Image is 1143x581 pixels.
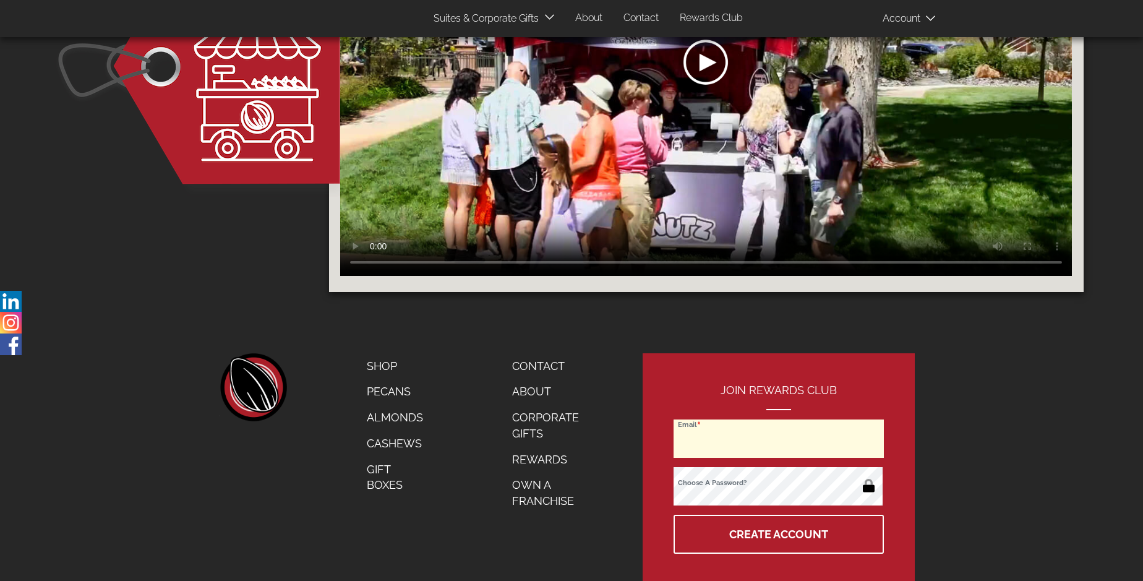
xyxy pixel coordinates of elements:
[670,6,752,30] a: Rewards Club
[357,431,432,457] a: Cashews
[357,457,432,498] a: Gift Boxes
[503,353,603,379] a: Contact
[219,353,287,421] a: home
[503,379,603,405] a: About
[674,515,884,554] button: Create Account
[503,447,603,473] a: Rewards
[357,405,432,431] a: Almonds
[503,472,603,514] a: Own a Franchise
[674,420,884,458] input: Email
[357,379,432,405] a: Pecans
[566,6,612,30] a: About
[357,353,432,379] a: Shop
[614,6,668,30] a: Contact
[503,405,603,446] a: Corporate Gifts
[674,384,884,410] h2: Join Rewards Club
[424,7,542,31] a: Suites & Corporate Gifts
